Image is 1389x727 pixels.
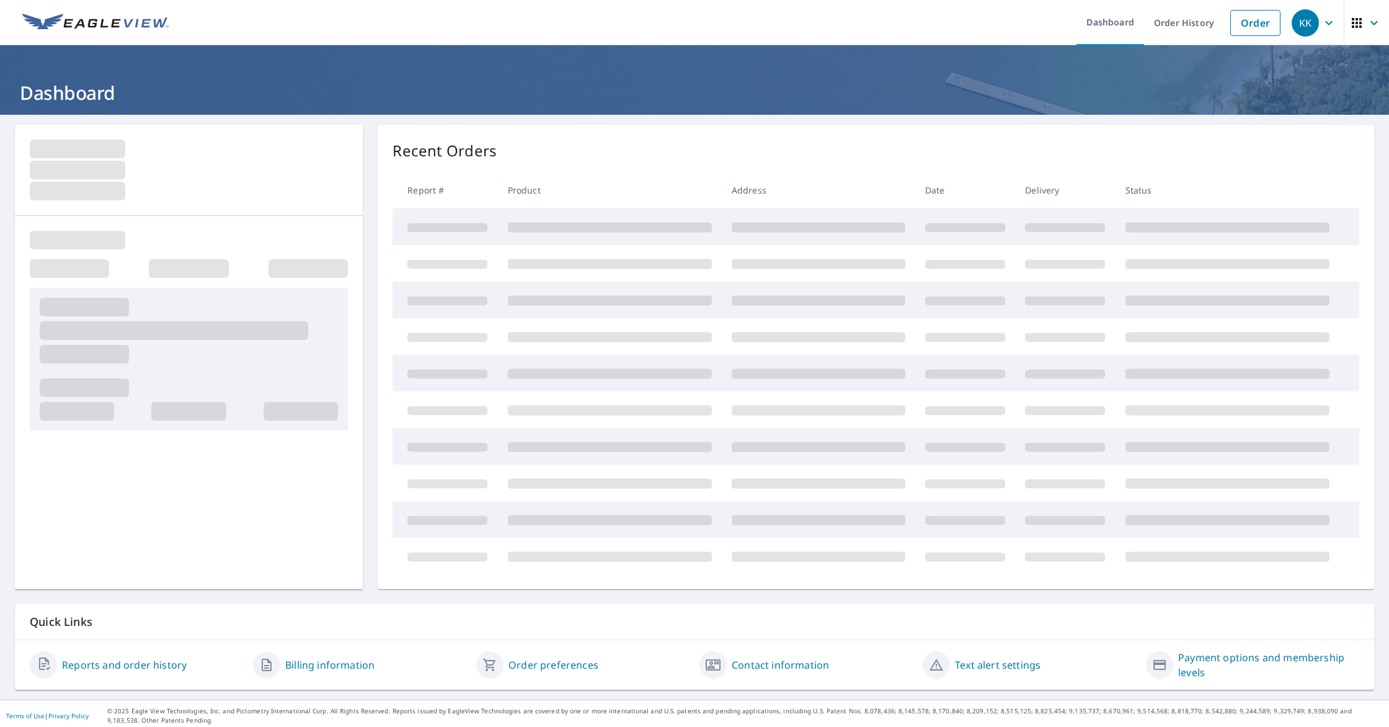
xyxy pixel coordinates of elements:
a: Billing information [285,658,375,672]
p: | [6,712,89,720]
th: Delivery [1015,172,1115,208]
a: Terms of Use [6,711,45,720]
a: Payment options and membership levels [1178,650,1359,680]
a: Order [1230,10,1280,36]
h1: Dashboard [15,80,1374,105]
th: Product [498,172,722,208]
a: Contact information [732,658,829,672]
p: Recent Orders [393,140,497,162]
a: Privacy Policy [48,711,89,720]
a: Order preferences [508,658,598,672]
p: Quick Links [30,614,1359,630]
img: EV Logo [22,14,169,32]
th: Report # [393,172,497,208]
a: Reports and order history [62,658,187,672]
th: Status [1116,172,1339,208]
a: Text alert settings [955,658,1041,672]
p: © 2025 Eagle View Technologies, Inc. and Pictometry International Corp. All Rights Reserved. Repo... [107,707,1383,725]
th: Address [722,172,915,208]
div: KK [1292,9,1319,37]
th: Date [915,172,1015,208]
